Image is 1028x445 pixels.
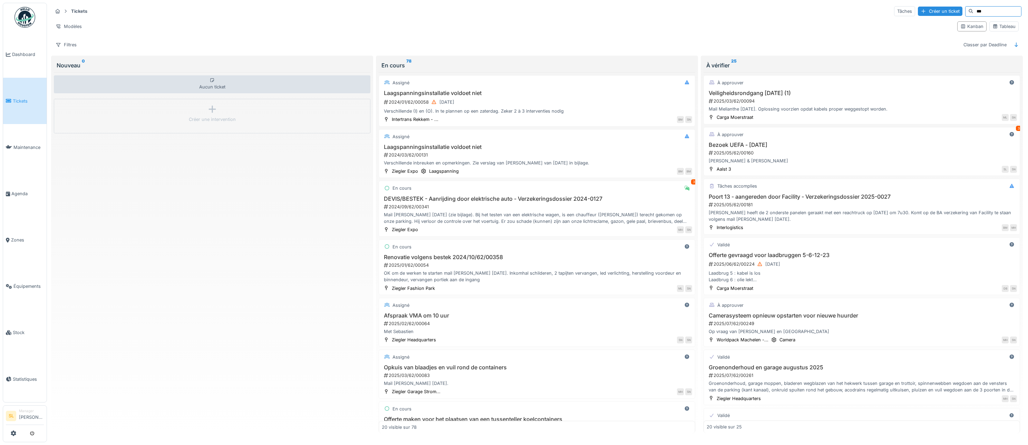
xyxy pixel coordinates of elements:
sup: 0 [82,61,85,69]
div: BM [677,168,684,175]
h3: Offerte gevraagd voor laadbruggen 5-6-12-23 [707,252,1017,258]
div: OK om de werken te starten mail [PERSON_NAME] [DATE]. Inkomhal schilderen, 2 tapijten vervangen, ... [382,270,692,283]
a: Agenda [3,170,47,217]
div: SN [685,116,692,123]
div: Intertrans Rekkem - ... [392,116,438,123]
div: MH [1002,395,1009,402]
div: [DATE] [765,261,780,267]
div: Ziegler Headquarters [717,395,761,402]
div: Validé [717,354,730,360]
div: SN [685,285,692,292]
div: Tableau [992,23,1016,30]
a: Équipements [3,263,47,310]
div: Verschillende inbreuken en opmerkingen. Zie verslag van [PERSON_NAME] van [DATE] in bijlage. [382,160,692,166]
li: [PERSON_NAME] [19,408,44,423]
div: En cours [392,185,411,191]
div: Interlogistics [717,224,743,231]
span: Équipements [13,283,44,290]
div: Classer par Deadline [960,40,1010,50]
h3: Poort 13 - aangereden door Facility - Verzekeringsdossier 2025-0027 [707,193,1017,200]
div: Assigné [392,133,409,140]
div: MH [1010,224,1017,231]
div: 2025/05/62/00160 [708,150,1017,156]
h3: Bezoek UEFA - [DATE] [707,142,1017,148]
div: SN [685,337,692,343]
h3: Camerasysteem opnieuw opstarten voor nieuwe huurder [707,312,1017,319]
div: 2025/06/62/00224 [708,260,1017,268]
a: Zones [3,217,47,263]
div: MH [677,226,684,233]
h3: Laagspanningsinstallatie voldoet niet [382,90,692,96]
img: Badge_color-CXgf-gQk.svg [14,7,35,28]
div: 2025/05/62/00181 [708,201,1017,208]
div: Ziegler Fashion Park [392,285,435,292]
div: BM [685,168,692,175]
div: 3 [691,179,697,184]
div: 2025/01/62/00054 [383,262,692,268]
div: Groenonderhoud, garage moppen, bladeren wegblazen van het hekwerk tussen garage en trottoir, spin... [707,380,1017,393]
div: À approuver [717,79,744,86]
div: [PERSON_NAME] & [PERSON_NAME] [707,158,1017,164]
div: Carga Moerstraat [717,114,753,121]
div: DB [1002,285,1009,292]
a: Maintenance [3,124,47,170]
div: Aalst 3 [717,166,731,172]
span: Statistiques [13,376,44,382]
div: 20 visible sur 78 [382,424,417,430]
span: Tickets [13,98,44,104]
h3: Veiligheidsrondgang [DATE] (1) [707,90,1017,96]
div: SL [1002,166,1009,173]
div: Camera [779,337,795,343]
div: 2025/03/62/00094 [708,98,1017,104]
h3: Renovatie volgens bestek 2024/10/62/00358 [382,254,692,261]
div: Mail [PERSON_NAME] [DATE]. [382,380,692,387]
div: Tâches [894,6,915,16]
strong: Tickets [68,8,90,15]
span: Maintenance [13,144,44,151]
div: Validé [717,412,730,419]
div: Met Sebastien [382,328,692,335]
h3: Groenonderhoud en garage augustus 2025 [707,364,1017,371]
div: SN [1010,395,1017,402]
div: SN [685,388,692,395]
div: Nouveau [57,61,368,69]
div: 2025/07/62/00249 [708,320,1017,327]
div: Aucun ticket [54,75,370,93]
div: BM [1002,224,1009,231]
div: SN [1010,114,1017,121]
div: À vérifier [706,61,1017,69]
div: En cours [392,244,411,250]
div: Worldpack Machelen -... [717,337,768,343]
div: [PERSON_NAME] heeft de 2 onderste panelen geraakt met een reachtruck op [DATE] om 7u30. Komt op d... [707,209,1017,223]
div: En cours [381,61,692,69]
div: Ziegler Expo [392,168,418,174]
div: ML [1002,114,1009,121]
h3: Laagspanningsinstallatie voldoet niet [382,144,692,150]
div: 2024/03/62/00131 [383,152,692,158]
div: Manager [19,408,44,414]
a: Stock [3,310,47,356]
div: Validé [717,242,730,248]
span: Zones [11,237,44,243]
span: Agenda [11,190,44,197]
span: Stock [13,329,44,336]
div: Kanban [960,23,983,30]
div: À approuver [717,302,744,309]
h3: Offerte maken voor het plaatsen van een tussenteller koelcontainers [382,416,692,423]
div: Op vraag van [PERSON_NAME] en [GEOGRAPHIC_DATA] [707,328,1017,335]
a: Tickets [3,78,47,124]
span: Dashboard [12,51,44,58]
sup: 78 [406,61,411,69]
div: 3 [1016,126,1021,131]
div: 2025/07/62/00261 [708,372,1017,379]
div: SN [1010,166,1017,173]
div: Tâches accomplies [717,183,757,189]
div: Carga Moerstraat [717,285,753,292]
div: Ziegler Headquarters [392,337,436,343]
div: Créer une intervention [189,116,236,123]
a: SL Manager[PERSON_NAME] [6,408,44,425]
a: Dashboard [3,31,47,78]
div: 2024/01/62/00058 [383,98,692,106]
div: Mail Melianthe [DATE]. Oplossing voorzien opdat kabels proper weggestopt worden. [707,106,1017,112]
div: Assigné [392,302,409,309]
